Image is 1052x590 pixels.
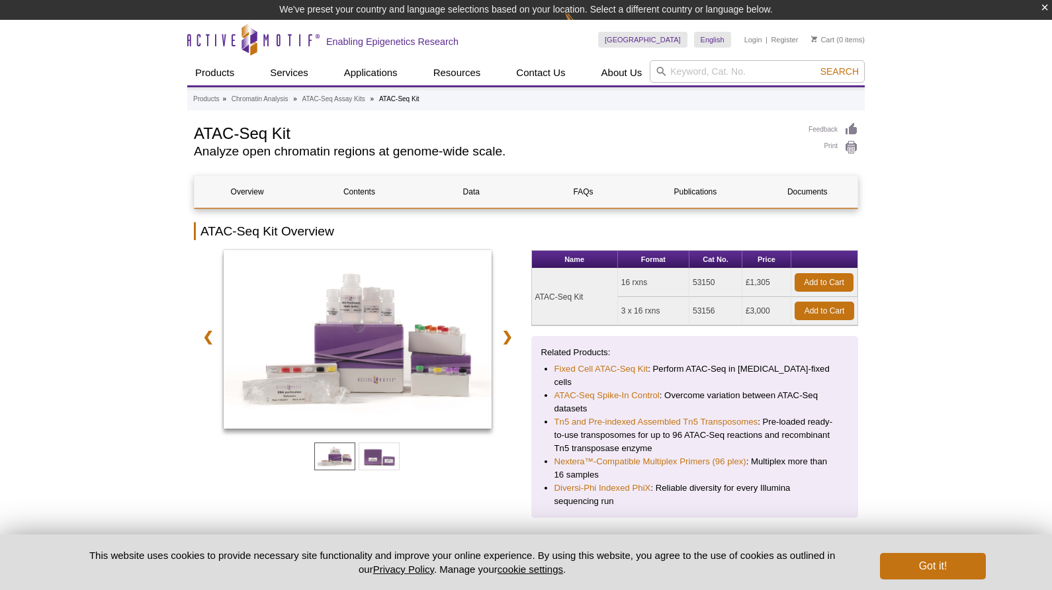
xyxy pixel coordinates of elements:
td: £3,000 [742,297,791,325]
a: ATAC-Seq Assay Kits [302,93,365,105]
a: Privacy Policy [373,564,434,575]
a: Overview [195,176,300,208]
a: Add to Cart [795,273,854,292]
a: Services [262,60,316,85]
a: Contents [306,176,412,208]
p: ATAC-Seq is a rapid assay that allows analysis of epigenetic profiles across the genome by identi... [194,531,858,571]
a: Print [809,140,858,155]
a: Register [771,35,798,44]
img: ATAC-Seq Kit [224,250,492,429]
a: ❯ [493,321,521,352]
a: Applications [336,60,406,85]
a: ATAC-Seq Kit [224,250,492,433]
th: Price [742,251,791,269]
a: Products [193,93,219,105]
a: About Us [593,60,650,85]
input: Keyword, Cat. No. [650,60,865,83]
td: ATAC-Seq Kit [532,269,618,325]
span: Search [820,66,859,77]
li: | [766,32,767,48]
td: £1,305 [742,269,791,297]
a: ❮ [194,321,222,352]
a: Tn5 and Pre-indexed Assembled Tn5 Transposomes [554,415,758,429]
h2: ATAC-Seq Kit Overview [194,222,858,240]
li: : Overcome variation between ATAC-Seq datasets [554,389,836,415]
td: 3 x 16 rxns [618,297,689,325]
h1: ATAC-Seq Kit [194,122,795,142]
td: 16 rxns [618,269,689,297]
img: Your Cart [811,36,817,42]
a: Resources [425,60,489,85]
th: Format [618,251,689,269]
li: : Multiplex more than 16 samples [554,455,836,482]
a: Chromatin Analysis [232,93,288,105]
img: Change Here [564,10,599,41]
td: 53150 [689,269,742,297]
p: This website uses cookies to provide necessary site functionality and improve your online experie... [66,548,858,576]
a: Login [744,35,762,44]
h2: Analyze open chromatin regions at genome-wide scale. [194,146,795,157]
li: » [293,95,297,103]
a: Contact Us [508,60,573,85]
li: : Perform ATAC-Seq in [MEDICAL_DATA]-fixed cells [554,362,836,389]
a: Fixed Cell ATAC-Seq Kit [554,362,648,376]
button: Search [816,65,863,77]
a: Feedback [809,122,858,137]
th: Name [532,251,618,269]
li: (0 items) [811,32,865,48]
a: Cart [811,35,834,44]
li: ATAC-Seq Kit [379,95,419,103]
button: Got it! [880,553,986,579]
th: Cat No. [689,251,742,269]
li: » [371,95,374,103]
a: Documents [755,176,860,208]
a: [GEOGRAPHIC_DATA] [598,32,687,48]
a: English [694,32,731,48]
a: Data [419,176,524,208]
button: cookie settings [498,564,563,575]
a: Add to Cart [795,302,854,320]
a: Diversi-Phi Indexed PhiX [554,482,651,495]
a: Products [187,60,242,85]
li: » [222,95,226,103]
h2: Enabling Epigenetics Research [326,36,459,48]
a: FAQs [531,176,636,208]
li: : Reliable diversity for every Illumina sequencing run [554,482,836,508]
a: Publications [642,176,748,208]
a: ATAC-Seq Spike-In Control [554,389,660,402]
td: 53156 [689,297,742,325]
li: : Pre-loaded ready-to-use transposomes for up to 96 ATAC-Seq reactions and recombinant Tn5 transp... [554,415,836,455]
p: Related Products: [541,346,849,359]
a: Nextera™-Compatible Multiplex Primers (96 plex) [554,455,746,468]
